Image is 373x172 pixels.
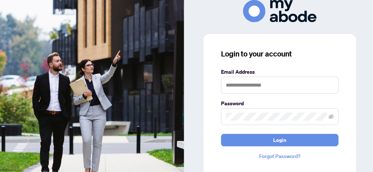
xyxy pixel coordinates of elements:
span: Login [273,134,286,146]
button: Login [221,134,338,146]
span: eye-invisible [329,114,334,119]
h3: Login to your account [221,49,338,59]
a: Forgot Password? [221,152,338,160]
label: Email Address [221,68,338,76]
label: Password [221,99,338,107]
